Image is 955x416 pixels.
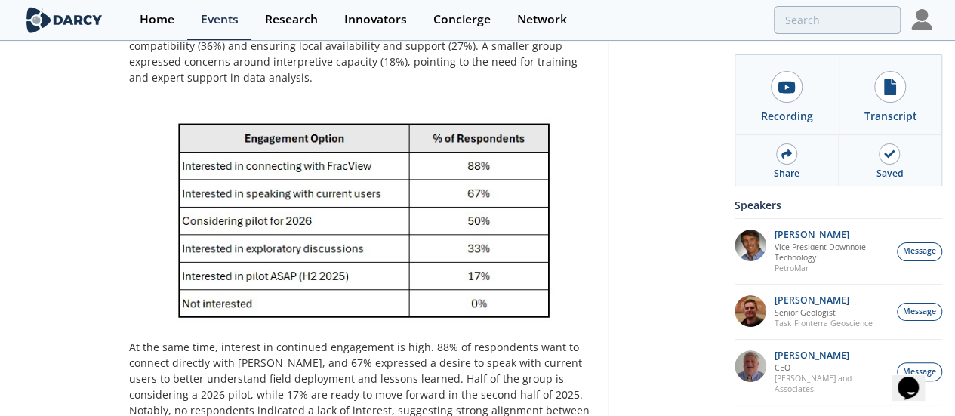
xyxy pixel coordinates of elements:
img: Profile [911,9,932,30]
p: [PERSON_NAME] and Associates [775,373,889,394]
img: logo-wide.svg [23,7,106,33]
div: Transcript [864,108,916,124]
div: Saved [876,167,903,180]
input: Advanced Search [774,6,901,34]
div: Recording [761,108,813,124]
p: PetroMar [775,263,889,273]
img: Image [129,96,597,328]
img: e9bf75e4-30ec-4788-bb7b-e7c84c871285 [735,230,766,261]
div: Research [265,14,318,26]
iframe: chat widget [892,356,940,401]
button: Message [897,303,942,322]
p: [PERSON_NAME] [775,295,873,306]
p: [PERSON_NAME] [775,350,889,361]
p: Senior Geologist [775,307,873,318]
div: Share [774,167,799,180]
div: Concierge [433,14,491,26]
img: 449652e4-f3de-40e9-91a8-71a7e4db83ec [735,350,766,382]
span: Message [903,245,936,257]
span: Message [903,306,936,318]
div: Speakers [735,192,942,218]
img: 5c2085ee-ed68-4e84-8f22-3cc0b2ad5724 [735,295,766,327]
div: Home [140,14,174,26]
button: Message [897,242,942,261]
p: CEO [775,362,889,373]
p: [PERSON_NAME] [775,230,889,240]
p: Vice President Downhole Technology [775,242,889,263]
a: Recording [735,55,839,134]
div: Events [201,14,239,26]
a: Transcript [839,55,942,134]
p: Task Fronterra Geoscience [775,318,873,328]
div: Innovators [344,14,407,26]
div: Network [517,14,567,26]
